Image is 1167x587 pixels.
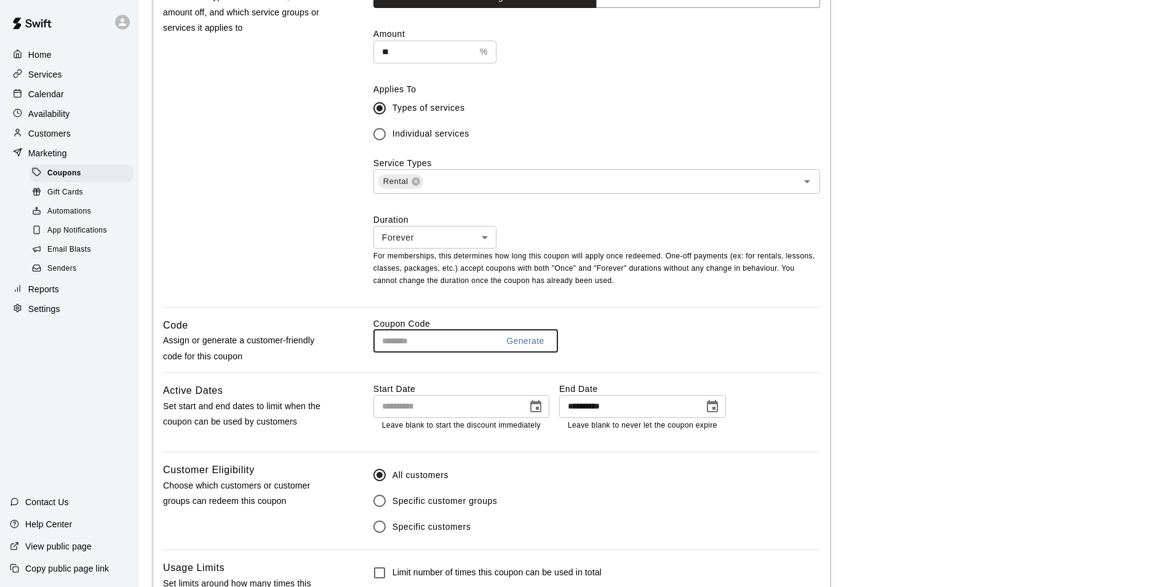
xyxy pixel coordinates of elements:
[373,83,820,95] label: Applies To
[47,167,81,180] span: Coupons
[30,260,133,278] div: Senders
[378,174,423,189] div: Rental
[10,144,129,162] a: Marketing
[373,317,820,330] label: Coupon Code
[10,280,129,298] a: Reports
[163,383,223,399] h6: Active Dates
[501,330,549,353] button: Generate
[28,49,52,61] p: Home
[163,317,188,333] h6: Code
[10,46,129,64] a: Home
[25,496,69,508] p: Contact Us
[382,420,541,432] p: Leave blank to start the discount immediately
[30,260,138,279] a: Senders
[373,250,820,287] p: For memberships, this determines how long this coupon will apply once redeemed. One-off payments ...
[25,518,72,530] p: Help Center
[47,263,77,275] span: Senders
[30,184,133,201] div: Gift Cards
[163,333,334,364] p: Assign or generate a customer-friendly code for this coupon
[25,540,92,553] p: View public page
[163,560,225,576] h6: Usage Limits
[392,566,602,580] h6: Limit number of times this coupon can be used in total
[10,300,129,318] a: Settings
[392,102,465,114] span: Types of services
[392,469,448,482] span: All customers
[373,28,820,40] label: Amount
[378,175,413,188] span: Rental
[30,241,133,258] div: Email Blasts
[392,127,469,140] span: Individual services
[30,241,138,260] a: Email Blasts
[28,68,62,81] p: Services
[30,202,138,222] a: Automations
[30,165,133,182] div: Coupons
[163,478,334,509] p: Choose which customers or customer groups can redeem this coupon
[30,222,133,239] div: App Notifications
[10,65,129,84] a: Services
[373,214,820,226] label: Duration
[47,244,91,256] span: Email Blasts
[559,383,726,395] label: End Date
[28,283,59,295] p: Reports
[28,127,71,140] p: Customers
[10,105,129,123] a: Availability
[568,420,717,432] p: Leave blank to never let the coupon expire
[524,394,548,419] button: Choose date
[47,206,91,218] span: Automations
[28,108,70,120] p: Availability
[28,147,67,159] p: Marketing
[30,203,133,220] div: Automations
[799,173,816,190] button: Open
[480,46,488,58] p: %
[25,562,109,575] p: Copy public page link
[47,186,83,199] span: Gift Cards
[392,495,498,508] span: Specific customer groups
[10,124,129,143] a: Customers
[373,158,432,168] label: Service Types
[30,222,138,241] a: App Notifications
[163,399,334,429] p: Set start and end dates to limit when the coupon can be used by customers
[47,225,107,237] span: App Notifications
[30,164,138,183] a: Coupons
[373,383,549,395] label: Start Date
[28,88,64,100] p: Calendar
[10,85,129,103] a: Calendar
[373,226,496,249] div: Forever
[163,462,255,478] h6: Customer Eligibility
[700,394,725,419] button: Choose date, selected date is Dec 31, 2025
[392,521,471,533] span: Specific customers
[30,183,138,202] a: Gift Cards
[28,303,60,315] p: Settings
